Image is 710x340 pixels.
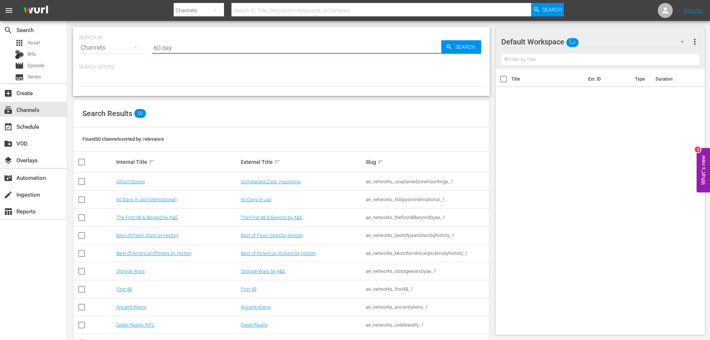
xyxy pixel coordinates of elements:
span: Series [15,73,24,82]
span: Create [4,89,13,98]
div: ae_networks_bestofamericanpickersbyhistory_1 [366,250,488,256]
div: 2 [695,146,701,152]
a: Celeb Reality INTL [116,322,155,328]
button: Search [441,40,481,54]
a: Best of Pawn Stars by History [116,233,179,238]
p: Search Filters: [79,64,484,71]
div: Slug [366,157,488,166]
div: External Title [241,157,363,166]
div: ae_networks_60daysininternational_1 [366,197,488,202]
span: Ingestion [4,190,13,199]
a: UnXplained Zone: Hauntings [241,179,301,184]
div: ae_networks_bestofpawnstarsbyhistory_1 [366,233,488,238]
span: Asset [28,39,40,47]
span: Search [542,3,562,16]
a: Sign Out [684,7,703,13]
span: Channels [4,106,13,115]
button: Open Feedback Widget [697,148,710,192]
a: First 48 [116,286,132,292]
a: First 48 [241,286,256,292]
a: 60 Days In Jail [241,197,271,202]
span: VOD [4,139,13,148]
span: sort [148,159,155,165]
span: more_vert [690,37,699,46]
span: Search [452,40,481,54]
a: 60 Days In Jail (International) [116,197,177,202]
a: The First 48 & Beyond by A&E [116,215,178,220]
button: more_vert [690,33,699,51]
span: Episode [15,61,24,70]
span: Bits [28,50,36,58]
span: Search Results [82,109,132,118]
span: Found 50 channels sorted by: relevance [82,136,164,142]
div: ae_networks_first48_1 [366,286,488,292]
div: ae_networks_thefirst48beyondbyae_1 [366,215,488,220]
a: Storage Wars [116,268,145,274]
span: Overlays [4,156,13,165]
span: Series [28,73,41,81]
th: Duration [651,69,696,90]
span: Episode [28,62,44,69]
a: Storage Wars by A&E [241,268,285,274]
button: Search [531,3,564,16]
a: Best of American Pickers by History [116,250,192,256]
div: Channels [79,37,145,58]
a: Celeb Reality [241,322,268,328]
a: Best of American Pickers by History [241,250,316,256]
th: Ext. ID [584,69,631,90]
div: Default Workspace [501,31,691,52]
div: Internal Title [116,157,239,166]
a: The First 48 & Beyond by A&E [241,215,302,220]
div: Bits [15,50,24,59]
div: ae_networks_unxplainedzonehauntings_1 [366,179,488,184]
img: ans4CAIJ8jUAAAAAAAAAAAAAAAAAAAAAAAAgQb4GAAAAAAAAAAAAAAAAAAAAAAAAJMjXAAAAAAAAAAAAAAAAAAAAAAAAgAT5G... [18,2,54,19]
a: Ancient Aliens [116,304,146,310]
div: ae_networks_ancientaliens_1 [366,304,488,310]
span: Schedule [4,122,13,131]
span: Reports [4,207,13,216]
span: Search [4,26,13,35]
span: menu [4,6,13,15]
div: ae_networks_storagewarsbyae_1 [366,268,488,274]
span: 50 [134,109,146,118]
th: Type [631,69,651,90]
span: Asset [15,38,24,47]
span: sort [377,159,384,165]
th: Title [511,69,584,90]
a: Ancient Aliens [241,304,271,310]
a: Ghost Stories [116,179,145,184]
span: Automation [4,174,13,183]
span: sort [274,159,281,165]
div: ae_networks_celebreality_1 [366,322,488,328]
a: Best of Pawn Stars by History [241,233,303,238]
